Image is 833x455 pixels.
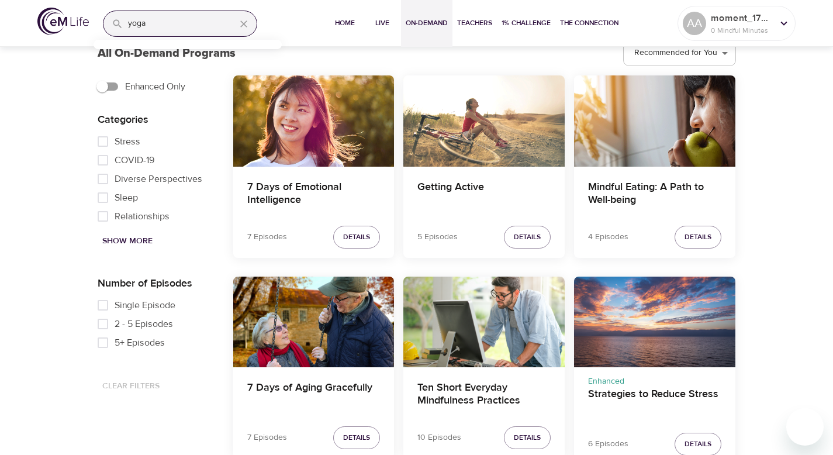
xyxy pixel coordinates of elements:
span: Details [514,432,541,444]
span: Sleep [115,191,138,205]
h4: 7 Days of Aging Gracefully [247,381,381,409]
span: Single Episode [115,298,175,312]
p: 10 Episodes [417,432,461,444]
p: All On-Demand Programs [98,44,236,62]
h4: Strategies to Reduce Stress [588,388,721,416]
p: 5 Episodes [417,231,458,243]
button: Details [333,226,380,249]
span: Details [685,231,711,243]
span: Enhanced Only [125,80,185,94]
button: Mindful Eating: A Path to Well-being [574,75,735,166]
img: logo [37,8,89,35]
span: Stress [115,135,140,149]
button: Details [504,226,551,249]
button: Getting Active [403,75,565,166]
p: 6 Episodes [588,438,628,450]
input: Find programs, teachers, etc... [128,11,226,36]
button: 7 Days of Emotional Intelligence [233,75,395,166]
button: Details [675,226,721,249]
span: 5+ Episodes [115,336,165,350]
span: Diverse Perspectives [115,172,202,186]
div: AA [683,12,706,35]
span: Show More [102,234,153,249]
span: Details [343,432,370,444]
span: COVID-19 [115,153,154,167]
span: 1% Challenge [502,17,551,29]
p: moment_1754231484 [711,11,773,25]
p: Number of Episodes [98,275,215,291]
h4: Getting Active [417,181,551,209]
span: Teachers [457,17,492,29]
button: Strategies to Reduce Stress [574,277,735,367]
button: Details [504,426,551,449]
p: 7 Episodes [247,432,287,444]
button: Show More [98,230,157,252]
button: Ten Short Everyday Mindfulness Practices [403,277,565,367]
span: Home [331,17,359,29]
p: 0 Mindful Minutes [711,25,773,36]
span: On-Demand [406,17,448,29]
h4: Mindful Eating: A Path to Well-being [588,181,721,209]
p: Categories [98,112,215,127]
button: 7 Days of Aging Gracefully [233,277,395,367]
span: The Connection [560,17,618,29]
iframe: Button to launch messaging window [786,408,824,446]
p: 4 Episodes [588,231,628,243]
span: Details [685,438,711,450]
span: Enhanced [588,376,624,387]
span: Relationships [115,209,170,223]
button: Details [333,426,380,449]
h4: 7 Days of Emotional Intelligence [247,181,381,209]
span: 2 - 5 Episodes [115,317,173,331]
span: Live [368,17,396,29]
h4: Ten Short Everyday Mindfulness Practices [417,381,551,409]
span: Details [514,231,541,243]
span: Details [343,231,370,243]
p: 7 Episodes [247,231,287,243]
